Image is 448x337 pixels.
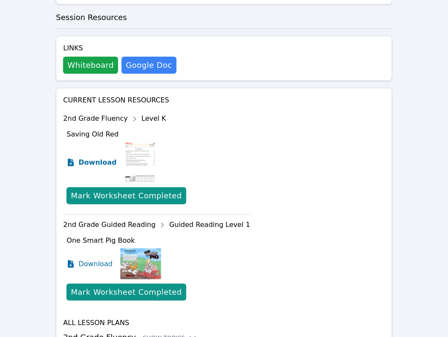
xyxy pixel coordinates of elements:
h4: Current Lesson Resources [63,95,384,105]
div: 2nd Grade Fluency Level K [63,112,250,126]
span: Download [78,259,113,269]
span: Saving Old Red [66,130,119,138]
a: Google Doc [121,57,176,74]
button: Whiteboard [63,57,118,74]
img: Saving Old Red [124,141,156,184]
h4: All Lesson Plans [63,318,384,328]
span: One Smart Pig Book [66,236,135,244]
img: One Smart Pig Book [119,247,162,280]
h4: Links [63,43,176,53]
a: Download [66,247,113,280]
a: Download [66,141,116,184]
h3: Session Resources [56,12,392,23]
div: Mark Worksheet Completed [71,286,182,298]
button: Mark Worksheet Completed [66,284,186,301]
button: Mark Worksheet Completed [66,187,186,204]
div: 2nd Grade Guided Reading Guided Reading Level 1 [63,218,250,232]
div: Mark Worksheet Completed [71,190,182,202]
span: Download [78,157,116,168]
